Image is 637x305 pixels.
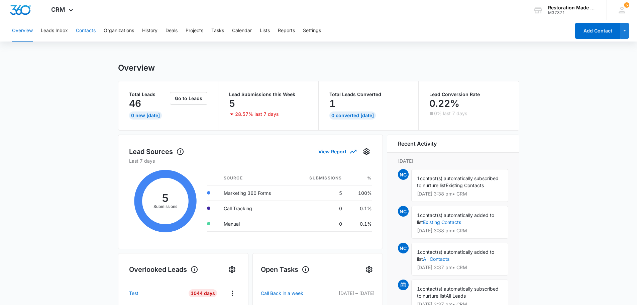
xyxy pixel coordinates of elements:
[417,249,420,255] span: 1
[398,169,409,180] span: NC
[417,286,420,292] span: 1
[186,20,203,42] button: Projects
[229,98,235,109] p: 5
[347,216,372,231] td: 0.1%
[218,201,292,216] td: Call Tracking
[129,264,198,275] h1: Overlooked Leads
[118,63,155,73] h1: Overview
[292,216,347,231] td: 0
[347,185,372,201] td: 100%
[575,23,620,39] button: Add Contact
[170,95,207,101] a: Go to Leads
[417,249,494,262] span: contact(s) automatically added to list
[218,185,292,201] td: Marketing 360 Forms
[12,20,33,42] button: Overview
[170,92,207,105] button: Go to Leads
[260,20,270,42] button: Lists
[51,6,65,13] span: CRM
[329,98,335,109] p: 1
[417,175,499,188] span: contact(s) automatically subscribed to nurture list
[129,92,169,97] p: Total Leads
[417,265,503,270] p: [DATE] 3:37 pm • CRM
[548,10,597,15] div: account id
[129,111,162,120] div: 0 New [DATE]
[232,20,252,42] button: Calendar
[429,98,459,109] p: 0.22%
[398,140,437,148] h6: Recent Activity
[398,243,409,253] span: NC
[423,256,449,262] a: All Contacts
[329,92,408,97] p: Total Leads Converted
[417,212,420,218] span: 1
[261,264,310,275] h1: Open Tasks
[417,212,494,225] span: contact(s) automatically added to list
[429,92,508,97] p: Lead Conversion Rate
[129,147,184,157] h1: Lead Sources
[318,146,356,157] button: View Report
[292,185,347,201] td: 5
[229,92,308,97] p: Lead Submissions this Week
[417,228,503,233] p: [DATE] 3:38 pm • CRM
[423,219,461,225] a: Existing Contacts
[434,111,467,116] p: 0% last 7 days
[446,293,466,299] span: All Leads
[211,20,224,42] button: Tasks
[142,20,157,42] button: History
[446,182,484,188] span: Existing Contacts
[227,288,237,298] button: Actions
[261,289,323,297] a: Call Back in a week
[347,171,372,185] th: %
[292,171,347,185] th: Submissions
[329,111,376,120] div: 0 Converted [DATE]
[398,206,409,217] span: NC
[76,20,96,42] button: Contacts
[624,2,629,8] div: notifications count
[104,20,134,42] button: Organizations
[398,157,508,164] p: [DATE]
[129,157,372,164] p: Last 7 days
[361,146,372,157] button: Settings
[364,264,375,275] button: Settings
[347,201,372,216] td: 0.1%
[417,175,420,181] span: 1
[322,290,374,297] p: [DATE] – [DATE]
[218,216,292,231] td: Manual
[129,290,183,297] a: Test
[278,20,295,42] button: Reports
[303,20,321,42] button: Settings
[624,2,629,8] span: 5
[417,286,499,299] span: contact(s) automatically subscribed to nurture list
[129,290,138,297] p: Test
[227,264,237,275] button: Settings
[548,5,597,10] div: account name
[166,20,178,42] button: Deals
[235,112,279,117] p: 28.57% last 7 days
[417,192,503,196] p: [DATE] 3:38 pm • CRM
[129,98,141,109] p: 46
[41,20,68,42] button: Leads Inbox
[292,201,347,216] td: 0
[189,289,217,297] div: 1044 Days
[218,171,292,185] th: Source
